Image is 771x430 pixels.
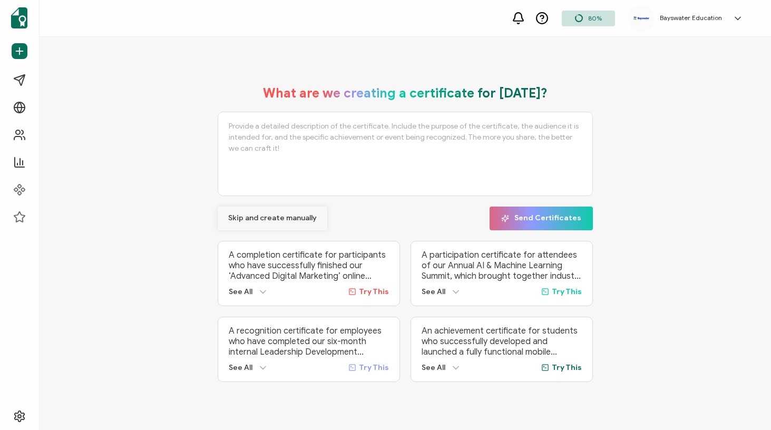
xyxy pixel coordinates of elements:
[229,287,252,296] span: See All
[552,363,582,372] span: Try This
[263,85,548,101] h1: What are we creating a certificate for [DATE]?
[11,7,27,28] img: sertifier-logomark-colored.svg
[229,363,252,372] span: See All
[229,250,389,281] p: A completion certificate for participants who have successfully finished our ‘Advanced Digital Ma...
[490,207,593,230] button: Send Certificates
[588,14,602,22] span: 80%
[422,326,582,357] p: An achievement certificate for students who successfully developed and launched a fully functiona...
[228,214,317,222] span: Skip and create manually
[501,214,581,222] span: Send Certificates
[552,287,582,296] span: Try This
[422,363,445,372] span: See All
[359,363,389,372] span: Try This
[422,287,445,296] span: See All
[229,326,389,357] p: A recognition certificate for employees who have completed our six-month internal Leadership Deve...
[359,287,389,296] span: Try This
[218,207,327,230] button: Skip and create manually
[660,14,722,22] h5: Bayswater Education
[633,16,649,20] img: e421b917-46e4-4ebc-81ec-125abdc7015c.png
[422,250,582,281] p: A participation certificate for attendees of our Annual AI & Machine Learning Summit, which broug...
